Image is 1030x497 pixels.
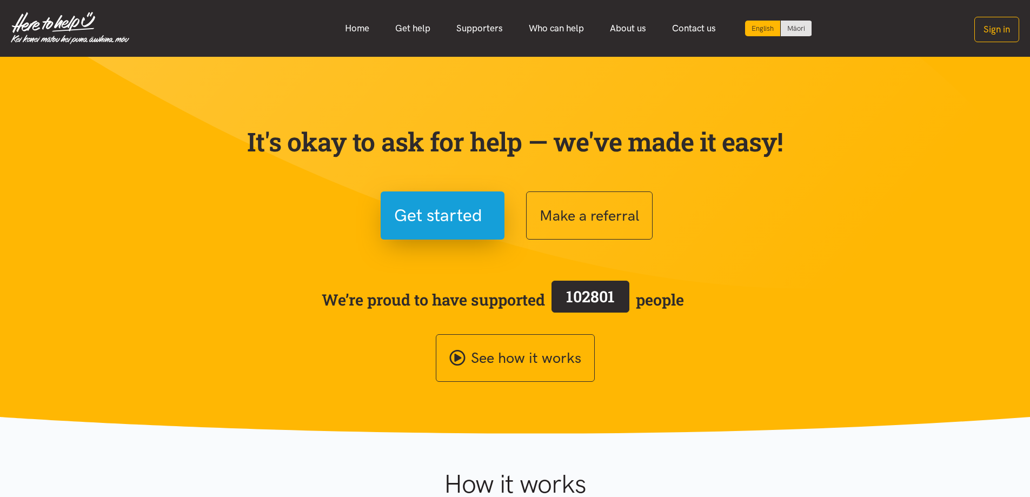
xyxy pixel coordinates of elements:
[322,279,684,321] span: We’re proud to have supported people
[394,202,482,229] span: Get started
[745,21,781,36] div: Current language
[245,126,786,157] p: It's okay to ask for help — we've made it easy!
[382,17,443,40] a: Get help
[11,12,129,44] img: Home
[526,191,653,240] button: Make a referral
[659,17,729,40] a: Contact us
[436,334,595,382] a: See how it works
[516,17,597,40] a: Who can help
[381,191,504,240] button: Get started
[745,21,812,36] div: Language toggle
[597,17,659,40] a: About us
[443,17,516,40] a: Supporters
[566,286,615,307] span: 102801
[332,17,382,40] a: Home
[545,279,636,321] a: 102801
[974,17,1019,42] button: Sign in
[781,21,812,36] a: Switch to Te Reo Māori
